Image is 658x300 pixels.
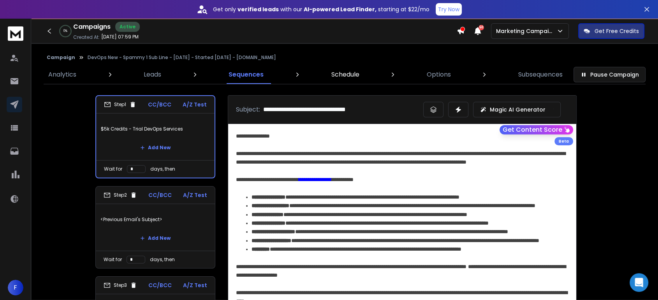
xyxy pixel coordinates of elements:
[183,101,207,108] p: A/Z Test
[47,54,75,61] button: Campaign
[104,282,137,289] div: Step 3
[574,67,646,82] button: Pause Campaign
[183,281,207,289] p: A/Z Test
[148,281,172,289] p: CC/BCC
[101,118,210,140] p: $5k Credits - Trial DevOps Services
[479,25,484,30] span: 50
[213,5,429,13] p: Get only with our starting at $22/mo
[630,273,648,292] div: Open Intercom Messenger
[95,186,215,269] li: Step2CC/BCCA/Z Test<Previous Email's Subject>Add NewWait fordays, then
[134,230,177,246] button: Add New
[48,70,76,79] p: Analytics
[8,280,23,295] button: F
[115,22,140,32] div: Active
[473,102,561,117] button: Magic AI Generator
[331,70,359,79] p: Schedule
[104,192,137,199] div: Step 2
[554,137,573,145] div: Beta
[224,65,268,84] a: Sequences
[514,65,567,84] a: Subsequences
[578,23,644,39] button: Get Free Credits
[101,34,139,40] p: [DATE] 07:59 PM
[427,70,451,79] p: Options
[327,65,364,84] a: Schedule
[436,3,462,16] button: Try Now
[238,5,279,13] strong: verified leads
[500,125,573,134] button: Get Content Score
[44,65,81,84] a: Analytics
[148,191,172,199] p: CC/BCC
[229,70,264,79] p: Sequences
[496,27,556,35] p: Marketing Campaign
[134,140,177,155] button: Add New
[490,106,545,113] p: Magic AI Generator
[100,209,210,230] p: <Previous Email's Subject>
[422,65,456,84] a: Options
[73,22,111,31] h1: Campaigns
[104,166,122,172] p: Wait for
[595,27,639,35] p: Get Free Credits
[150,166,175,172] p: days, then
[88,54,276,61] p: DevOps New - Spammy 1 Sub Line - [DATE] - Started [DATE] - [DOMAIN_NAME]
[148,101,171,108] p: CC/BCC
[518,70,563,79] p: Subsequences
[104,101,136,108] div: Step 1
[150,256,175,263] p: days, then
[304,5,377,13] strong: AI-powered Lead Finder,
[73,34,100,40] p: Created At:
[236,105,260,114] p: Subject:
[104,256,122,263] p: Wait for
[95,95,215,178] li: Step1CC/BCCA/Z Test$5k Credits - Trial DevOps ServicesAdd NewWait fordays, then
[63,29,67,33] p: 0 %
[139,65,166,84] a: Leads
[8,26,23,41] img: logo
[144,70,161,79] p: Leads
[438,5,459,13] p: Try Now
[183,191,207,199] p: A/Z Test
